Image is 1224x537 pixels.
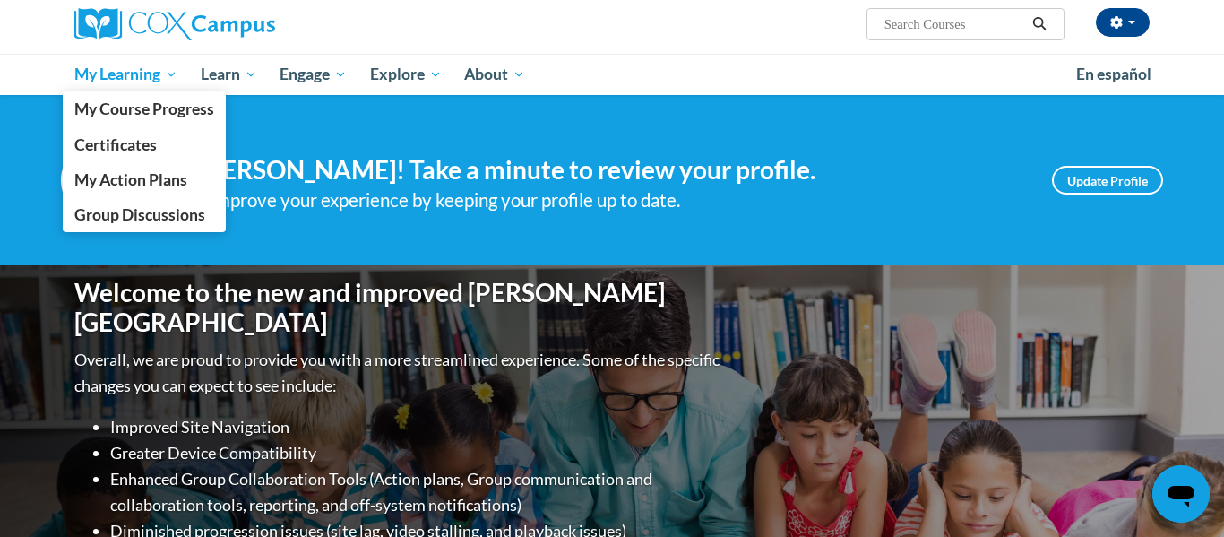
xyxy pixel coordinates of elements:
[453,54,538,95] a: About
[883,13,1026,35] input: Search Courses
[74,100,214,118] span: My Course Progress
[280,64,347,85] span: Engage
[74,347,724,399] p: Overall, we are proud to provide you with a more streamlined experience. Some of the specific cha...
[63,162,226,197] a: My Action Plans
[61,140,142,221] img: Profile Image
[1065,56,1163,93] a: En español
[464,64,525,85] span: About
[189,54,269,95] a: Learn
[74,278,724,338] h1: Welcome to the new and improved [PERSON_NAME][GEOGRAPHIC_DATA]
[47,54,1177,95] div: Main menu
[1026,13,1053,35] button: Search
[168,155,1025,186] h4: Hi [PERSON_NAME]! Take a minute to review your profile.
[110,440,724,466] li: Greater Device Compatibility
[1052,166,1163,195] a: Update Profile
[74,205,205,224] span: Group Discussions
[63,197,226,232] a: Group Discussions
[110,414,724,440] li: Improved Site Navigation
[201,64,257,85] span: Learn
[1152,465,1210,523] iframe: Button to launch messaging window
[370,64,442,85] span: Explore
[74,8,415,40] a: Cox Campus
[74,135,157,154] span: Certificates
[63,91,226,126] a: My Course Progress
[63,127,226,162] a: Certificates
[1096,8,1150,37] button: Account Settings
[358,54,453,95] a: Explore
[168,186,1025,215] div: Help improve your experience by keeping your profile up to date.
[74,64,177,85] span: My Learning
[268,54,358,95] a: Engage
[74,170,187,189] span: My Action Plans
[63,54,189,95] a: My Learning
[74,8,275,40] img: Cox Campus
[1076,65,1151,83] span: En español
[110,466,724,518] li: Enhanced Group Collaboration Tools (Action plans, Group communication and collaboration tools, re...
